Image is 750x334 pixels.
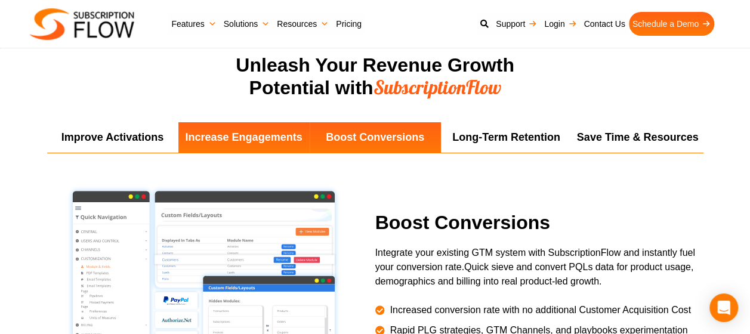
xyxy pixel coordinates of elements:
[273,12,332,36] a: Resources
[375,246,697,289] p: Quick sieve and convert PQLs data for product usage, demographics and billing into real product-l...
[541,12,580,36] a: Login
[332,12,365,36] a: Pricing
[47,122,178,153] li: Improve Activations
[492,12,541,36] a: Support
[30,8,134,40] img: Subscriptionflow
[375,212,697,234] h2: Boost Conversions
[572,122,703,153] li: Save Time & Resources
[168,12,220,36] a: Features
[709,293,738,322] div: Open Intercom Messenger
[310,122,441,153] li: Boost Conversions
[166,54,584,99] h2: Unleash Your Revenue Growth Potential with
[374,75,501,99] span: SubscriptionFlow
[580,12,628,36] a: Contact Us
[220,12,274,36] a: Solutions
[178,122,310,153] li: Increase Engagements
[375,248,695,272] span: Integrate your existing GTM system with SubscriptionFlow and instantly fuel your conversion rate.
[629,12,714,36] a: Schedule a Demo
[387,303,691,317] span: Increased conversion rate with no additional Customer Acquisition Cost
[441,122,572,153] li: Long-Term Retention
